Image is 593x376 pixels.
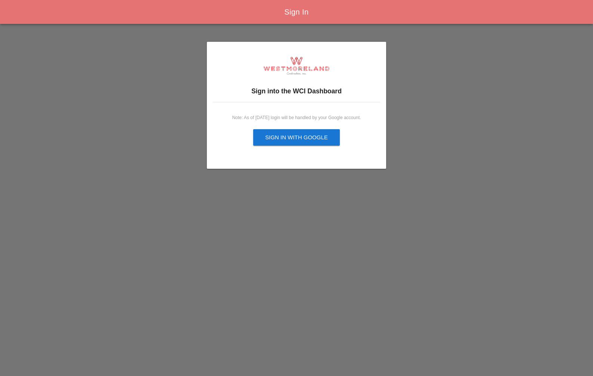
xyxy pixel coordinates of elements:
[284,8,308,16] span: Sign In
[219,114,374,121] div: Note: As of [DATE] login will be handled by your Google account.
[213,86,380,96] h3: Sign into the WCI Dashboard
[264,57,329,75] img: logo
[253,129,340,146] button: Sign in with Google
[265,133,328,142] div: Sign in with Google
